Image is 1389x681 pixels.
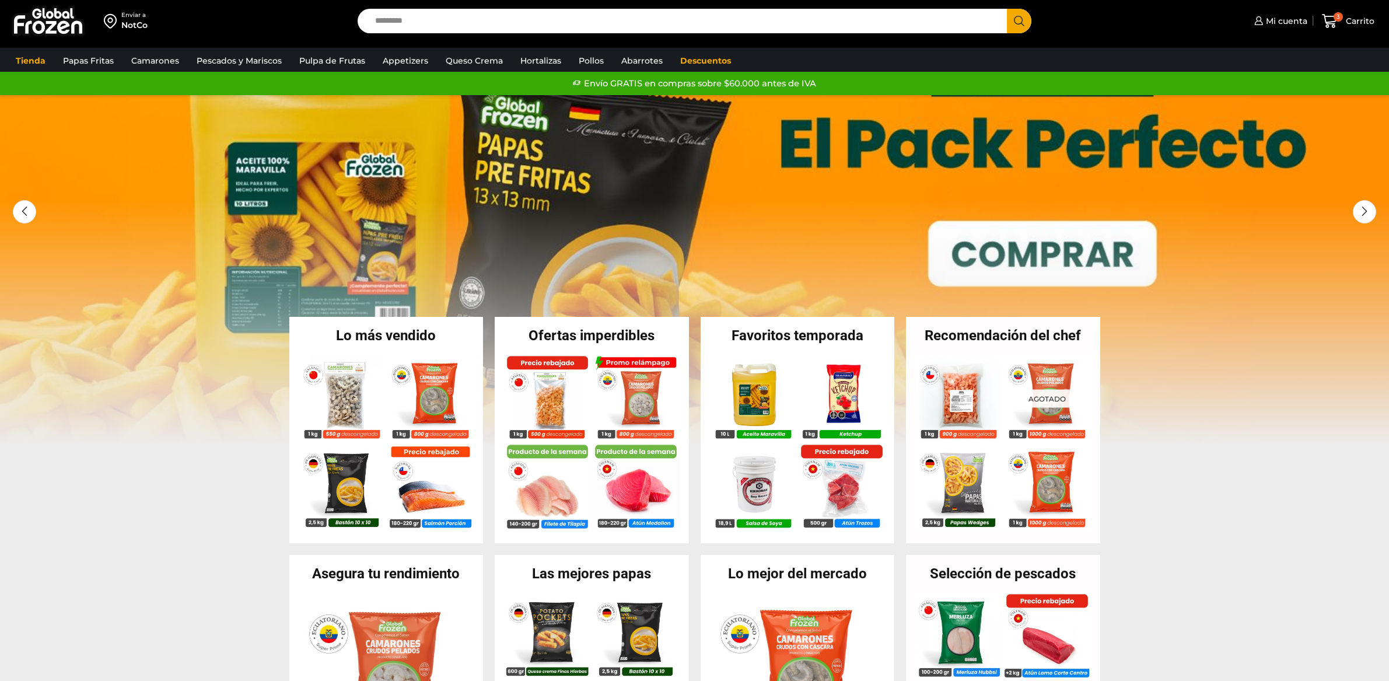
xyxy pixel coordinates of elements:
[121,11,148,19] div: Enviar a
[377,50,434,72] a: Appetizers
[495,329,689,343] h2: Ofertas imperdibles
[121,19,148,31] div: NotCo
[701,567,895,581] h2: Lo mejor del mercado
[13,200,36,223] div: Previous slide
[1020,389,1074,407] p: Agotado
[515,50,567,72] a: Hortalizas
[289,567,484,581] h2: Asegura tu rendimiento
[104,11,121,31] img: address-field-icon.svg
[573,50,610,72] a: Pollos
[1007,9,1031,33] button: Search button
[495,567,689,581] h2: Las mejores papas
[1263,15,1307,27] span: Mi cuenta
[10,50,51,72] a: Tienda
[906,567,1100,581] h2: Selección de pescados
[1251,9,1307,33] a: Mi cuenta
[125,50,185,72] a: Camarones
[1343,15,1374,27] span: Carrito
[674,50,737,72] a: Descuentos
[57,50,120,72] a: Papas Fritas
[1353,200,1376,223] div: Next slide
[615,50,669,72] a: Abarrotes
[1319,8,1377,35] a: 3 Carrito
[440,50,509,72] a: Queso Crema
[191,50,288,72] a: Pescados y Mariscos
[1334,12,1343,22] span: 3
[701,329,895,343] h2: Favoritos temporada
[289,329,484,343] h2: Lo más vendido
[293,50,371,72] a: Pulpa de Frutas
[906,329,1100,343] h2: Recomendación del chef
